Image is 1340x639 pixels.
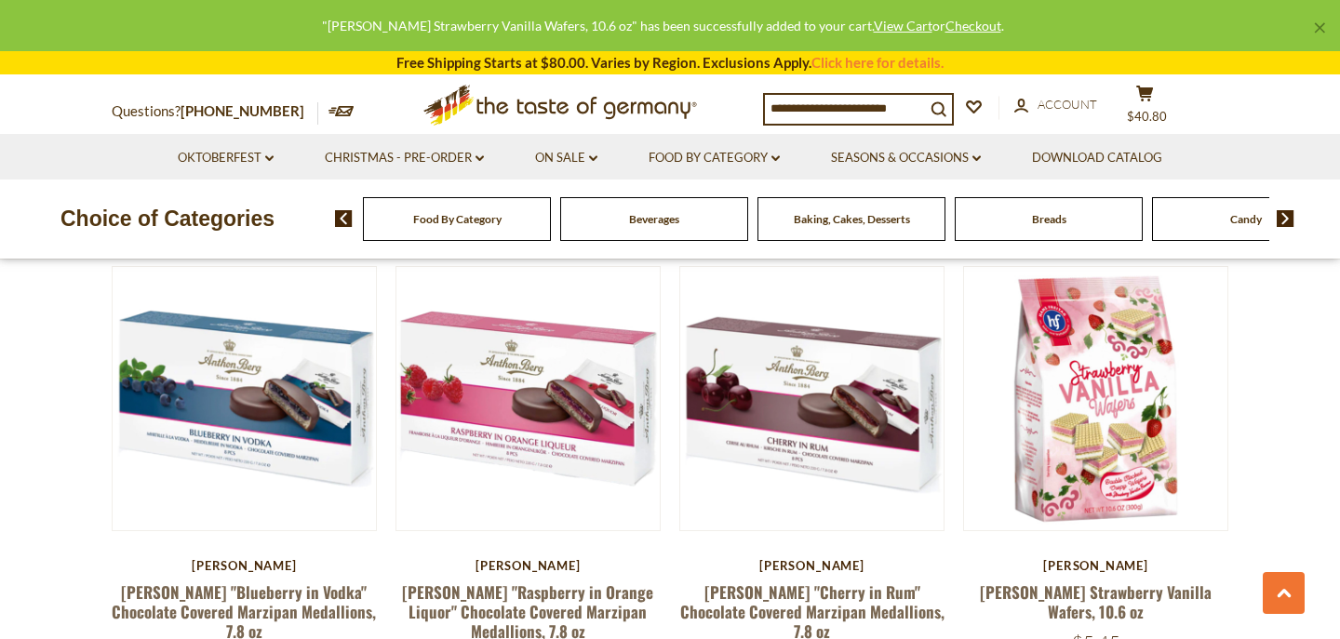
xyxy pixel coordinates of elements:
[1117,85,1172,131] button: $40.80
[1032,148,1162,168] a: Download Catalog
[335,210,353,227] img: previous arrow
[1230,212,1262,226] a: Candy
[112,100,318,124] p: Questions?
[535,148,597,168] a: On Sale
[1014,95,1097,115] a: Account
[649,148,780,168] a: Food By Category
[181,102,304,119] a: [PHONE_NUMBER]
[413,212,502,226] a: Food By Category
[395,558,661,573] div: [PERSON_NAME]
[680,267,944,530] img: Anthon Berg "Cherry in Rum" Chocolate Covered Marzipan Medallions, 7.8 oz
[679,558,945,573] div: [PERSON_NAME]
[112,558,377,573] div: [PERSON_NAME]
[945,18,1001,33] a: Checkout
[1032,212,1066,226] a: Breads
[874,18,932,33] a: View Cart
[629,212,679,226] a: Beverages
[1314,22,1325,33] a: ×
[963,558,1228,573] div: [PERSON_NAME]
[396,267,660,530] img: Anthon Berg "Raspberry in Orange Liquor" Chocolate Covered Marzipan Medallions, 7.8 oz
[831,148,981,168] a: Seasons & Occasions
[178,148,274,168] a: Oktoberfest
[1127,109,1167,124] span: $40.80
[794,212,910,226] a: Baking, Cakes, Desserts
[1038,97,1097,112] span: Account
[15,15,1310,36] div: "[PERSON_NAME] Strawberry Vanilla Wafers, 10.6 oz" has been successfully added to your cart. or .
[964,267,1227,530] img: Hans Freitag Strawberry Vanilla Wafers, 10.6 oz
[811,54,944,71] a: Click here for details.
[113,267,376,530] img: Anthon Berg "Blueberry in Vodka" Chocolate Covered Marzipan Medallions, 7.8 oz
[980,580,1212,623] a: [PERSON_NAME] Strawberry Vanilla Wafers, 10.6 oz
[325,148,484,168] a: Christmas - PRE-ORDER
[1277,210,1294,227] img: next arrow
